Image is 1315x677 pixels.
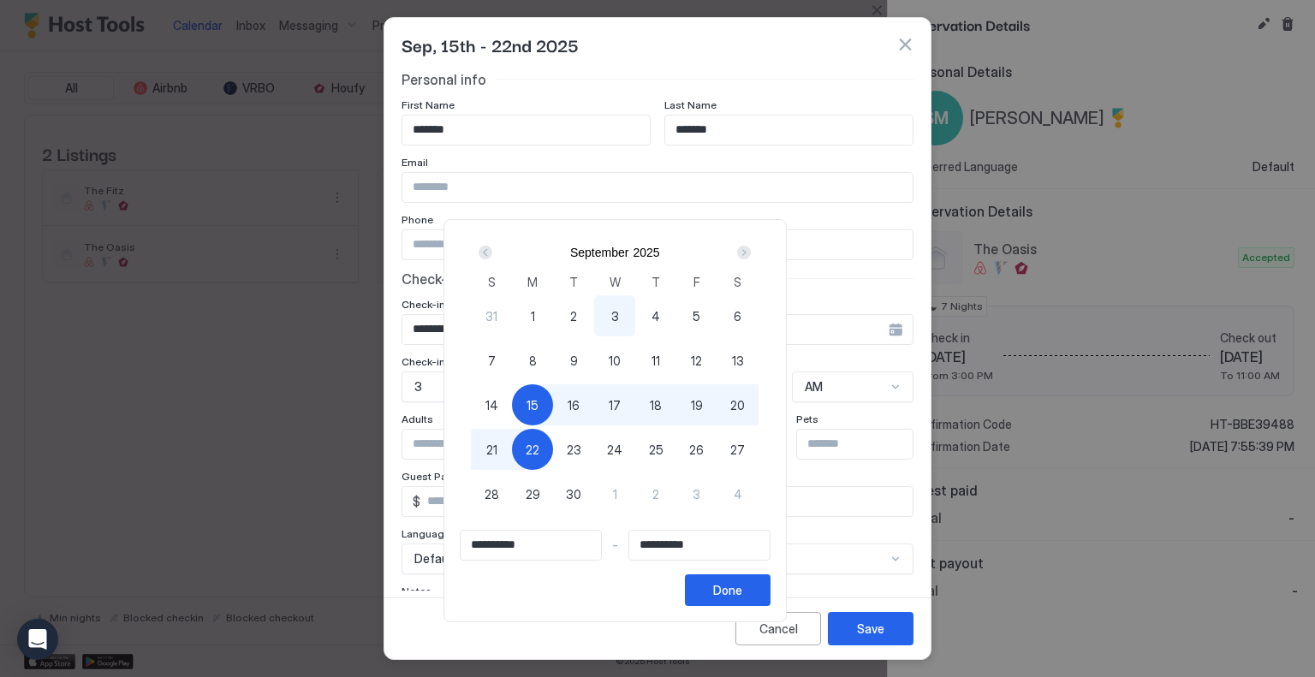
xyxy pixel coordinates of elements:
[685,574,771,606] button: Done
[527,396,538,414] span: 15
[471,384,512,425] button: 14
[610,273,621,291] span: W
[717,429,759,470] button: 27
[629,531,770,560] input: Input Field
[676,384,717,425] button: 19
[526,485,540,503] span: 29
[693,273,700,291] span: F
[471,340,512,381] button: 7
[609,396,621,414] span: 17
[512,340,553,381] button: 8
[488,352,496,370] span: 7
[650,396,662,414] span: 18
[488,273,496,291] span: S
[713,581,742,599] div: Done
[485,396,498,414] span: 14
[17,619,58,660] div: Open Intercom Messenger
[485,485,499,503] span: 28
[652,307,660,325] span: 4
[486,441,497,459] span: 21
[607,441,622,459] span: 24
[635,429,676,470] button: 25
[512,473,553,514] button: 29
[691,352,702,370] span: 12
[594,295,635,336] button: 3
[611,307,619,325] span: 3
[717,340,759,381] button: 13
[730,441,745,459] span: 27
[553,429,594,470] button: 23
[594,429,635,470] button: 24
[649,441,663,459] span: 25
[567,441,581,459] span: 23
[529,352,537,370] span: 8
[717,384,759,425] button: 20
[570,307,577,325] span: 2
[594,384,635,425] button: 17
[566,485,581,503] span: 30
[613,485,617,503] span: 1
[531,307,535,325] span: 1
[693,307,700,325] span: 5
[691,396,703,414] span: 19
[693,485,700,503] span: 3
[635,340,676,381] button: 11
[553,384,594,425] button: 16
[553,295,594,336] button: 2
[553,473,594,514] button: 30
[485,307,497,325] span: 31
[734,485,742,503] span: 4
[676,473,717,514] button: 3
[652,273,660,291] span: T
[730,396,745,414] span: 20
[635,295,676,336] button: 4
[512,295,553,336] button: 1
[717,295,759,336] button: 6
[731,242,754,263] button: Next
[512,384,553,425] button: 15
[609,352,621,370] span: 10
[635,473,676,514] button: 2
[717,473,759,514] button: 4
[633,246,659,259] button: 2025
[568,396,580,414] span: 16
[732,352,744,370] span: 13
[676,340,717,381] button: 12
[676,295,717,336] button: 5
[471,295,512,336] button: 31
[570,246,628,259] button: September
[689,441,704,459] span: 26
[652,352,660,370] span: 11
[471,473,512,514] button: 28
[526,441,539,459] span: 22
[594,473,635,514] button: 1
[570,352,578,370] span: 9
[475,242,498,263] button: Prev
[569,273,578,291] span: T
[527,273,538,291] span: M
[652,485,659,503] span: 2
[612,537,618,553] span: -
[594,340,635,381] button: 10
[676,429,717,470] button: 26
[734,273,741,291] span: S
[512,429,553,470] button: 22
[461,531,601,560] input: Input Field
[734,307,741,325] span: 6
[635,384,676,425] button: 18
[553,340,594,381] button: 9
[471,429,512,470] button: 21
